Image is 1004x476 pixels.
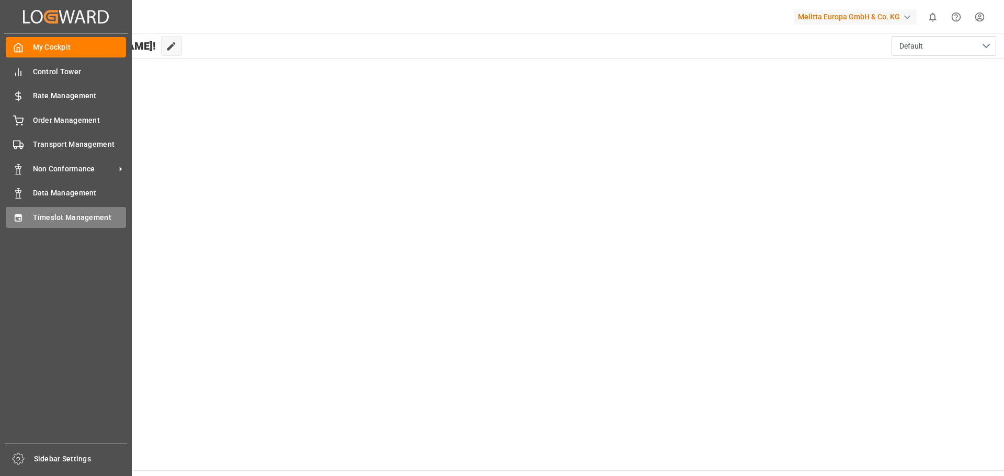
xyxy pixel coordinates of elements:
[43,36,156,56] span: Hello [PERSON_NAME]!
[794,9,917,25] div: Melitta Europa GmbH & Co. KG
[6,207,126,227] a: Timeslot Management
[33,188,127,199] span: Data Management
[34,454,128,465] span: Sidebar Settings
[899,41,923,52] span: Default
[6,86,126,106] a: Rate Management
[33,212,127,223] span: Timeslot Management
[6,110,126,130] a: Order Management
[6,183,126,203] a: Data Management
[6,37,126,57] a: My Cockpit
[33,90,127,101] span: Rate Management
[33,115,127,126] span: Order Management
[794,7,921,27] button: Melitta Europa GmbH & Co. KG
[33,139,127,150] span: Transport Management
[33,66,127,77] span: Control Tower
[6,134,126,155] a: Transport Management
[33,42,127,53] span: My Cockpit
[944,5,968,29] button: Help Center
[33,164,116,175] span: Non Conformance
[892,36,996,56] button: open menu
[921,5,944,29] button: show 0 new notifications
